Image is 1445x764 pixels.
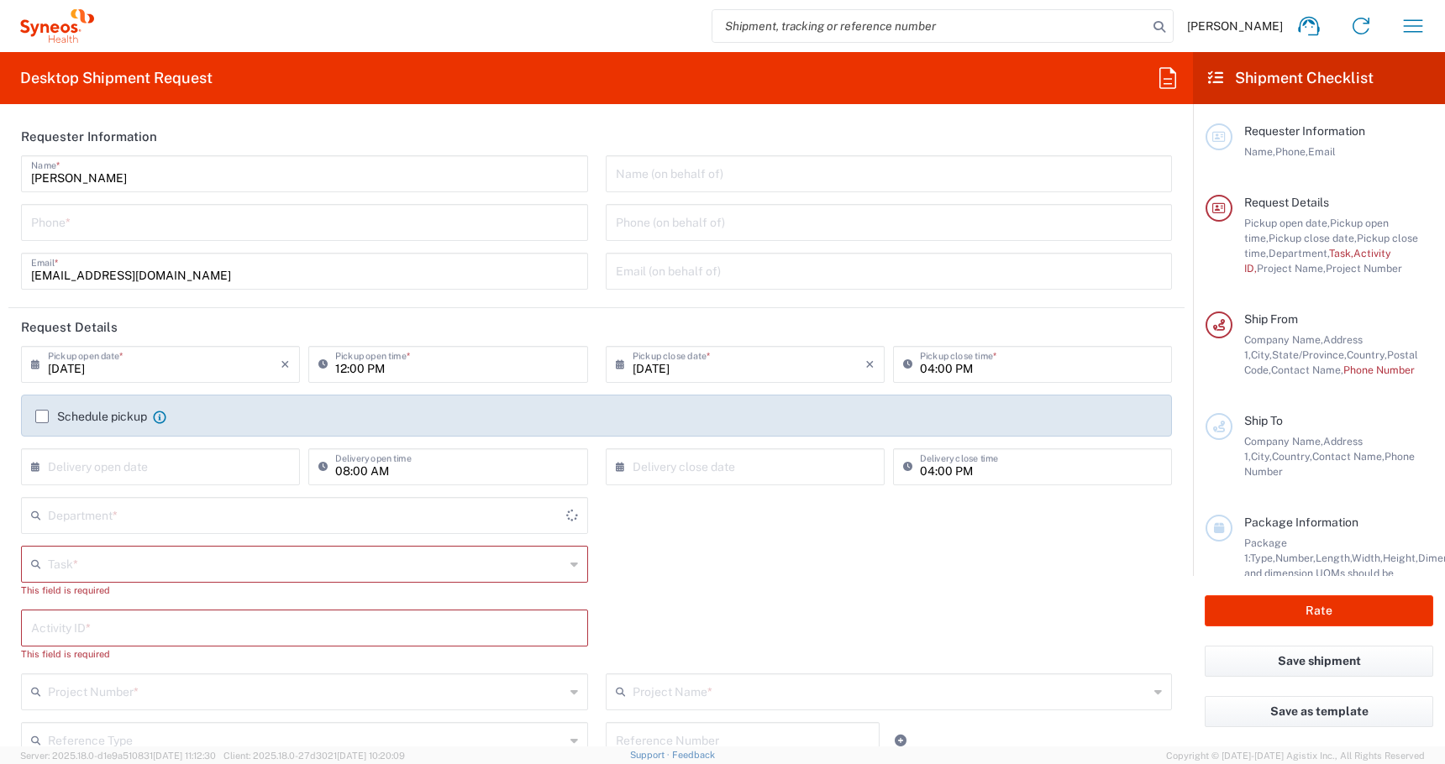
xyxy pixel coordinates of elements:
[21,646,588,662] div: This field is required
[630,750,672,760] a: Support
[1272,348,1347,361] span: State/Province,
[1208,68,1374,88] h2: Shipment Checklist
[21,583,588,598] div: This field is required
[337,751,405,761] span: [DATE] 10:20:09
[20,751,216,761] span: Server: 2025.18.0-d1e9a510831
[1244,145,1275,158] span: Name,
[1316,552,1352,564] span: Length,
[1244,536,1287,564] span: Package 1:
[21,128,157,145] h2: Requester Information
[21,319,118,336] h2: Request Details
[1244,312,1298,326] span: Ship From
[1352,552,1383,564] span: Width,
[1343,364,1415,376] span: Phone Number
[1272,450,1312,463] span: Country,
[1312,450,1385,463] span: Contact Name,
[1269,232,1357,244] span: Pickup close date,
[1271,364,1343,376] span: Contact Name,
[1244,333,1323,346] span: Company Name,
[1383,552,1418,564] span: Height,
[865,351,875,378] i: ×
[35,410,147,423] label: Schedule pickup
[1166,748,1425,763] span: Copyright © [DATE]-[DATE] Agistix Inc., All Rights Reserved
[712,10,1148,42] input: Shipment, tracking or reference number
[1251,450,1272,463] span: City,
[20,68,213,88] h2: Desktop Shipment Request
[1275,145,1308,158] span: Phone,
[1257,262,1326,275] span: Project Name,
[1244,435,1323,447] span: Company Name,
[1244,124,1365,138] span: Requester Information
[1205,646,1433,677] button: Save shipment
[223,751,405,761] span: Client: 2025.18.0-27d3021
[1205,595,1433,626] button: Rate
[1308,145,1336,158] span: Email
[1205,696,1433,727] button: Save as template
[672,750,715,760] a: Feedback
[1244,217,1330,229] span: Pickup open date,
[1244,414,1283,427] span: Ship To
[1250,552,1275,564] span: Type,
[1269,247,1329,259] span: Department,
[1329,247,1353,259] span: Task,
[1244,515,1358,529] span: Package Information
[1347,348,1387,361] span: Country,
[1244,196,1329,209] span: Request Details
[889,729,912,752] a: Add Reference
[1251,348,1272,361] span: City,
[1187,18,1283,34] span: [PERSON_NAME]
[153,751,216,761] span: [DATE] 11:12:30
[1326,262,1402,275] span: Project Number
[281,351,290,378] i: ×
[1275,552,1316,564] span: Number,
